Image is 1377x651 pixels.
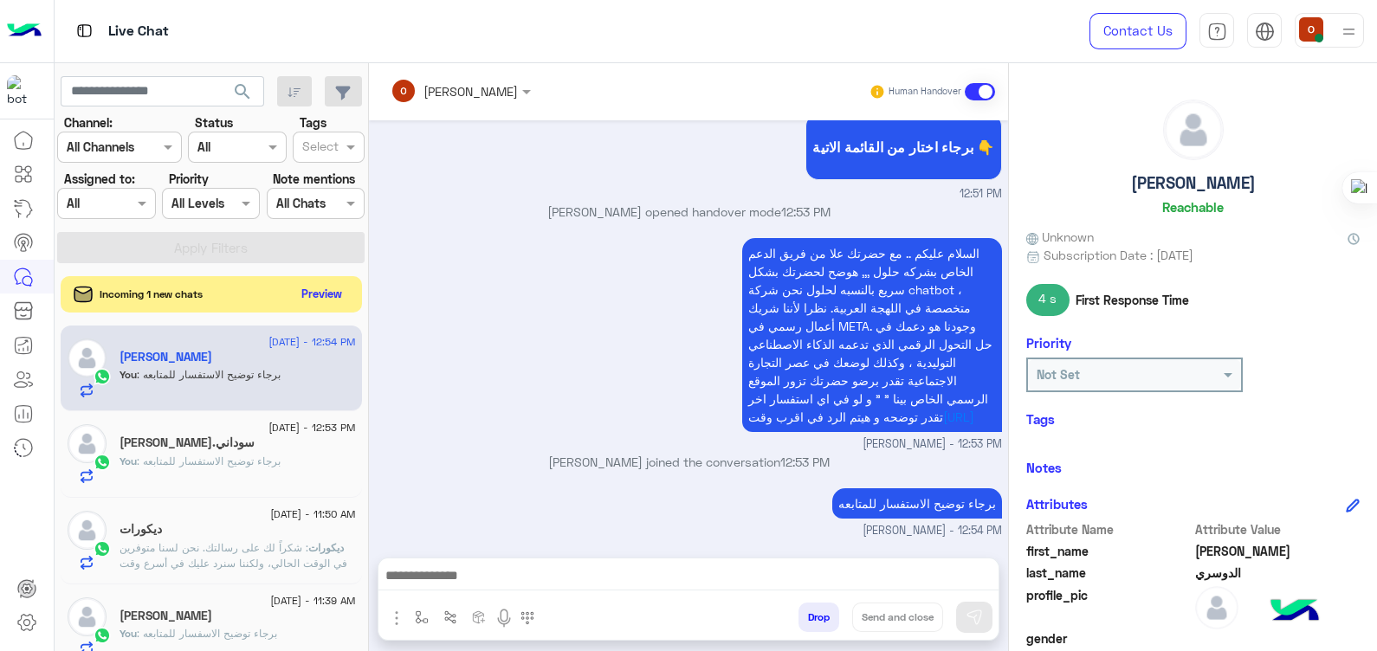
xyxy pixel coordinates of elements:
span: [DATE] - 12:53 PM [268,420,355,435]
span: Incoming 1 new chats [100,287,203,302]
span: You [120,627,137,640]
img: profile [1338,21,1360,42]
span: برجاء اختار من القائمة الاتية 👇 [812,139,994,155]
label: Assigned to: [64,170,135,188]
span: [DATE] - 12:54 PM [268,334,355,350]
div: Select [300,137,339,159]
label: Status [195,113,233,132]
span: profile_pic [1026,586,1192,626]
span: [PERSON_NAME] - 12:53 PM [863,436,1002,453]
label: Priority [169,170,209,188]
img: send voice note [494,608,514,628]
span: first_name [1026,542,1192,560]
span: برجاء توضيح الاستفسار للمتابعه [137,454,281,467]
button: Preview [295,282,349,306]
p: [PERSON_NAME] joined the conversation [376,453,1002,471]
h5: ابو سامي [120,609,212,623]
p: [PERSON_NAME] opened handover mode [376,203,1002,221]
span: برجاء توضيح الاستفسار للمتابعه [137,368,281,381]
img: defaultAdmin.png [1164,100,1223,159]
span: السلام عليكم .. مع حضرتك علا من فريق الدعم الخاص بشركه حلول ,,, هوضح لحضرتك بشكل سريع بالنسبه لحل... [748,246,992,424]
h6: Tags [1026,411,1360,427]
p: 26/8/2025, 12:53 PM [742,238,1002,432]
p: Live Chat [108,20,169,43]
h6: Reachable [1162,199,1224,215]
small: Human Handover [889,85,961,99]
img: WhatsApp [94,454,111,471]
span: 4 s [1026,284,1070,315]
span: Unknown [1026,228,1094,246]
img: Logo [7,13,42,49]
img: WhatsApp [94,540,111,558]
button: Apply Filters [57,232,365,263]
img: create order [472,610,486,624]
span: last_name [1026,564,1192,582]
h5: محمد الدوسري [120,350,212,364]
h6: Notes [1026,460,1062,475]
span: search [232,81,253,102]
span: gender [1026,629,1192,648]
span: Subscription Date : [DATE] [1044,246,1193,264]
h6: Priority [1026,335,1071,351]
label: Channel: [64,113,113,132]
label: Tags [300,113,326,132]
span: Attribute Name [1026,520,1192,538]
img: defaultAdmin.png [1195,586,1238,629]
span: 12:53 PM [781,204,831,219]
img: tab [74,20,95,42]
img: defaultAdmin.png [68,338,107,377]
button: Send and close [852,603,943,632]
h5: يونس.سوداني [120,435,255,450]
img: defaultAdmin.png [68,511,107,550]
span: [PERSON_NAME] - 12:54 PM [863,523,1002,539]
span: 12:53 PM [780,454,830,469]
span: ديكورات [308,541,344,554]
label: Note mentions [273,170,355,188]
img: tab [1207,22,1227,42]
span: [DATE] - 11:50 AM [270,506,355,522]
h5: ديكورات [120,522,162,537]
img: hulul-logo.png [1264,582,1325,642]
a: [URL] [943,409,974,424]
span: 12:51 PM [960,186,1002,203]
span: You [120,368,137,381]
img: send message [966,609,983,626]
img: defaultAdmin.png [68,424,107,463]
span: الدوسري [1195,564,1361,582]
span: [DATE] - 11:39 AM [270,593,355,609]
img: tab [1255,22,1275,42]
img: select flow [415,610,429,624]
img: Trigger scenario [443,610,457,624]
img: 114004088273201 [7,75,38,106]
span: محمد [1195,542,1361,560]
span: برجاء توضيح الاسفسار للمتابعه [137,627,277,640]
h5: [PERSON_NAME] [1131,173,1256,193]
a: Contact Us [1089,13,1186,49]
img: defaultAdmin.png [68,597,107,636]
span: null [1195,629,1361,648]
img: userImage [1299,17,1323,42]
img: WhatsApp [94,627,111,644]
span: ‏شكراً لك على رسالتك. نحن لسنا متوفرين في الوقت الحالي، ولكننا سنرد عليك في أسرع وقت ممكن. [120,541,347,585]
button: create order [465,603,494,631]
button: Drop [798,603,839,632]
button: select flow [408,603,436,631]
span: First Response Time [1076,291,1189,309]
a: tab [1199,13,1234,49]
h6: Attributes [1026,496,1088,512]
button: Trigger scenario [436,603,465,631]
p: 26/8/2025, 12:54 PM [832,488,1002,519]
img: send attachment [386,608,407,628]
span: You [120,454,137,467]
img: WhatsApp [94,368,111,385]
span: Attribute Value [1195,520,1361,538]
button: search [222,76,264,113]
